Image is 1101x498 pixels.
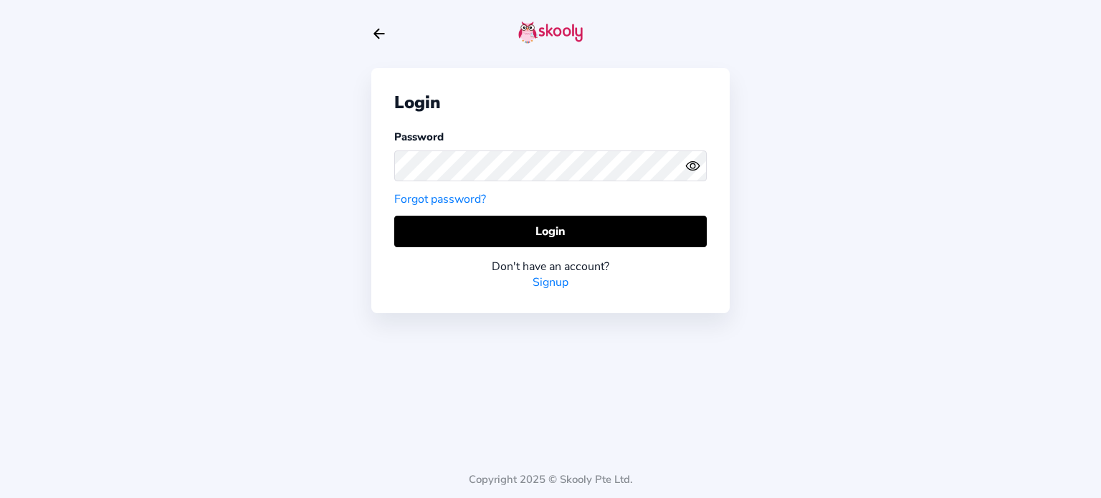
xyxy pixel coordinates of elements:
div: Login [394,91,707,114]
button: Login [394,216,707,246]
label: Password [394,130,444,144]
button: arrow back outline [371,26,387,42]
a: Signup [533,274,568,290]
a: Forgot password? [394,191,486,207]
img: skooly-logo.png [518,21,583,44]
div: Don't have an account? [394,259,707,274]
ion-icon: eye outline [685,158,700,173]
button: eye outlineeye off outline [685,158,707,173]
